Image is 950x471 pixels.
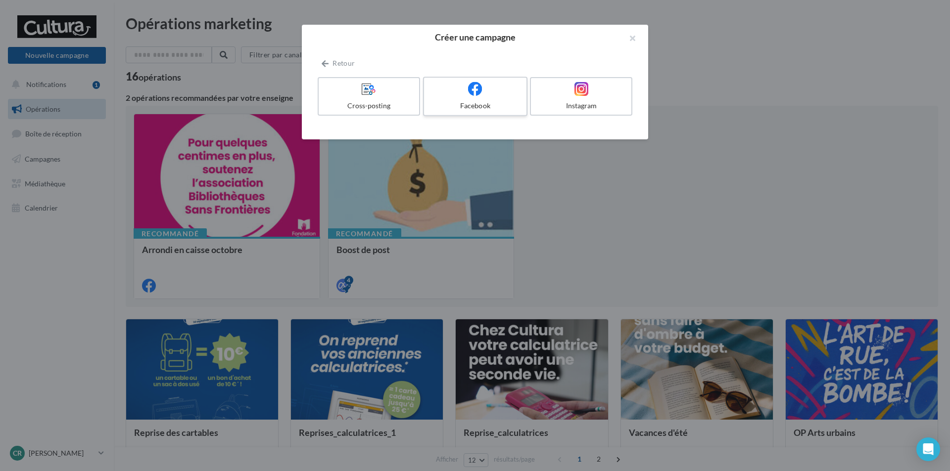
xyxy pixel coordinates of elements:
[535,101,627,111] div: Instagram
[916,437,940,461] div: Open Intercom Messenger
[428,101,522,111] div: Facebook
[318,33,632,42] h2: Créer une campagne
[323,101,415,111] div: Cross-posting
[318,57,359,69] button: Retour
